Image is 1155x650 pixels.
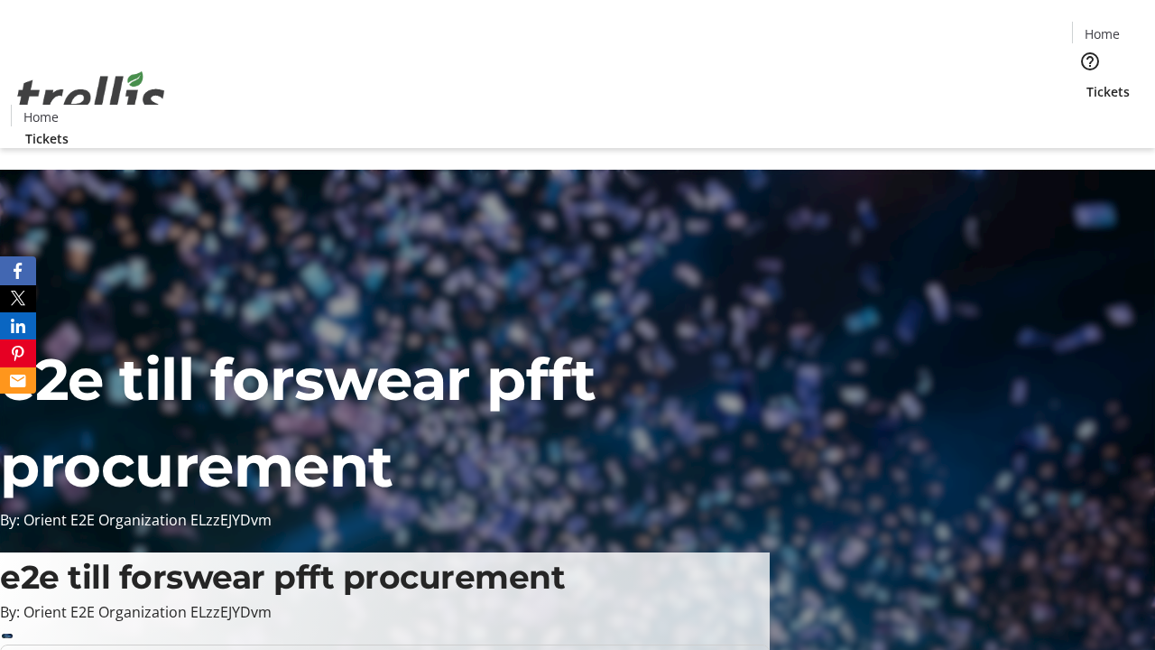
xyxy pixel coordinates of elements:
span: Tickets [25,129,69,148]
span: Tickets [1086,82,1130,101]
span: Home [1085,24,1120,43]
a: Tickets [11,129,83,148]
img: Orient E2E Organization ELzzEJYDvm's Logo [11,51,171,142]
a: Home [12,107,69,126]
span: Home [23,107,59,126]
button: Cart [1072,101,1108,137]
a: Tickets [1072,82,1144,101]
button: Help [1072,43,1108,79]
a: Home [1073,24,1131,43]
